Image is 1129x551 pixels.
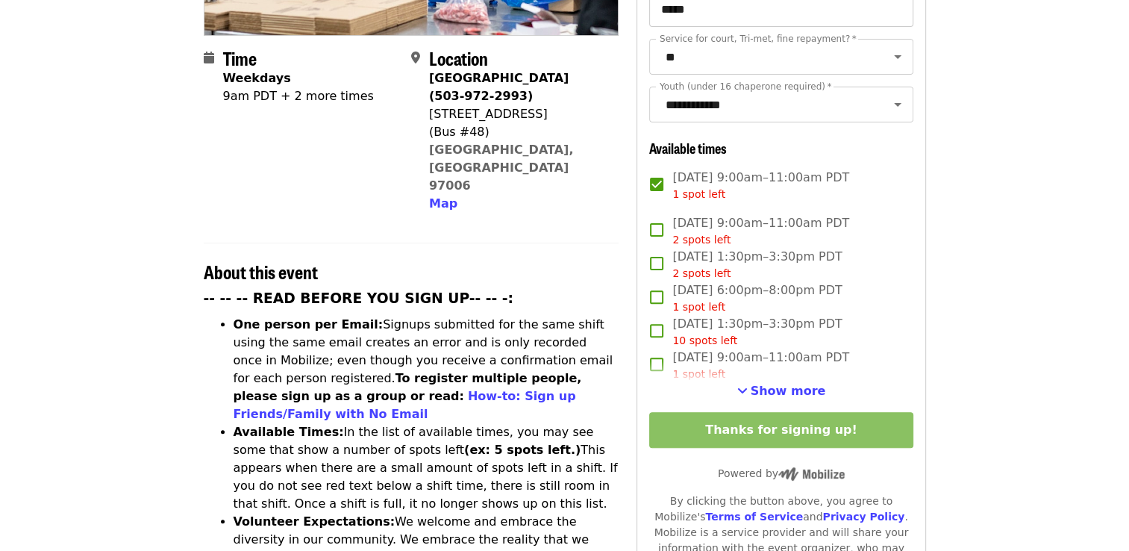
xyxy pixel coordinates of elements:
div: 9am PDT + 2 more times [223,87,374,105]
div: [STREET_ADDRESS] [429,105,607,123]
i: map-marker-alt icon [411,51,420,65]
div: (Bus #48) [429,123,607,141]
li: Signups submitted for the same shift using the same email creates an error and is only recorded o... [234,316,619,423]
span: [DATE] 9:00am–11:00am PDT [672,214,849,248]
a: How-to: Sign up Friends/Family with No Email [234,389,576,421]
button: Map [429,195,457,213]
span: Powered by [718,467,845,479]
img: Powered by Mobilize [778,467,845,481]
span: 1 spot left [672,188,725,200]
button: See more timeslots [737,382,826,400]
a: Terms of Service [705,511,803,523]
span: Available times [649,138,727,158]
strong: To register multiple people, please sign up as a group or read: [234,371,582,403]
label: Service for court, Tri-met, fine repayment? [660,34,857,43]
label: Youth (under 16 chaperone required) [660,82,831,91]
span: Location [429,45,488,71]
strong: One person per Email: [234,317,384,331]
strong: Volunteer Expectations: [234,514,395,529]
span: About this event [204,258,318,284]
button: Thanks for signing up! [649,412,913,448]
i: calendar icon [204,51,214,65]
strong: Available Times: [234,425,344,439]
span: 10 spots left [672,334,737,346]
span: Map [429,196,457,211]
strong: -- -- -- READ BEFORE YOU SIGN UP-- -- -: [204,290,514,306]
span: 2 spots left [672,234,731,246]
span: [DATE] 9:00am–11:00am PDT [672,349,849,382]
span: [DATE] 1:30pm–3:30pm PDT [672,248,842,281]
span: Show more [751,384,826,398]
strong: [GEOGRAPHIC_DATA] (503-972-2993) [429,71,569,103]
strong: Weekdays [223,71,291,85]
button: Open [887,46,908,67]
span: Time [223,45,257,71]
li: In the list of available times, you may see some that show a number of spots left This appears wh... [234,423,619,513]
span: [DATE] 1:30pm–3:30pm PDT [672,315,842,349]
strong: (ex: 5 spots left.) [464,443,581,457]
span: 1 spot left [672,301,725,313]
a: Privacy Policy [822,511,904,523]
span: 1 spot left [672,368,725,380]
span: [DATE] 9:00am–11:00am PDT [672,169,849,202]
span: [DATE] 6:00pm–8:00pm PDT [672,281,842,315]
span: 2 spots left [672,267,731,279]
a: [GEOGRAPHIC_DATA], [GEOGRAPHIC_DATA] 97006 [429,143,574,193]
button: Open [887,94,908,115]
